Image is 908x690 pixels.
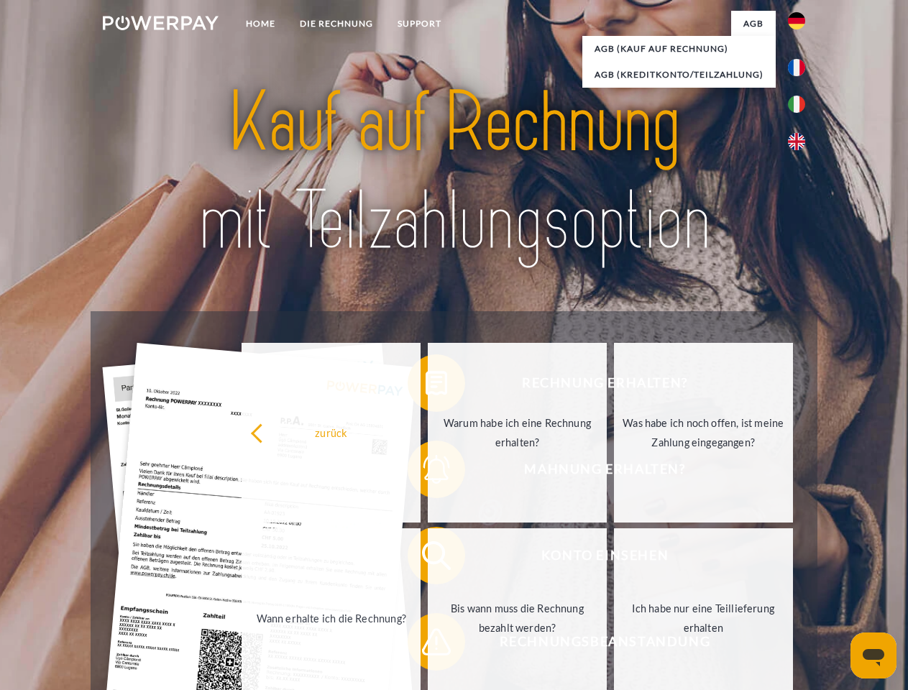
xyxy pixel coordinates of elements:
div: Bis wann muss die Rechnung bezahlt werden? [436,599,598,638]
a: agb [731,11,776,37]
a: Was habe ich noch offen, ist meine Zahlung eingegangen? [614,343,793,523]
img: fr [788,59,805,76]
div: zurück [250,423,412,442]
a: AGB (Kauf auf Rechnung) [582,36,776,62]
div: Was habe ich noch offen, ist meine Zahlung eingegangen? [623,413,784,452]
iframe: Schaltfläche zum Öffnen des Messaging-Fensters [850,632,896,678]
a: AGB (Kreditkonto/Teilzahlung) [582,62,776,88]
div: Warum habe ich eine Rechnung erhalten? [436,413,598,452]
img: title-powerpay_de.svg [137,69,771,275]
img: it [788,96,805,113]
a: DIE RECHNUNG [288,11,385,37]
a: SUPPORT [385,11,454,37]
img: logo-powerpay-white.svg [103,16,219,30]
div: Wann erhalte ich die Rechnung? [250,608,412,627]
img: de [788,12,805,29]
img: en [788,133,805,150]
a: Home [234,11,288,37]
div: Ich habe nur eine Teillieferung erhalten [623,599,784,638]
